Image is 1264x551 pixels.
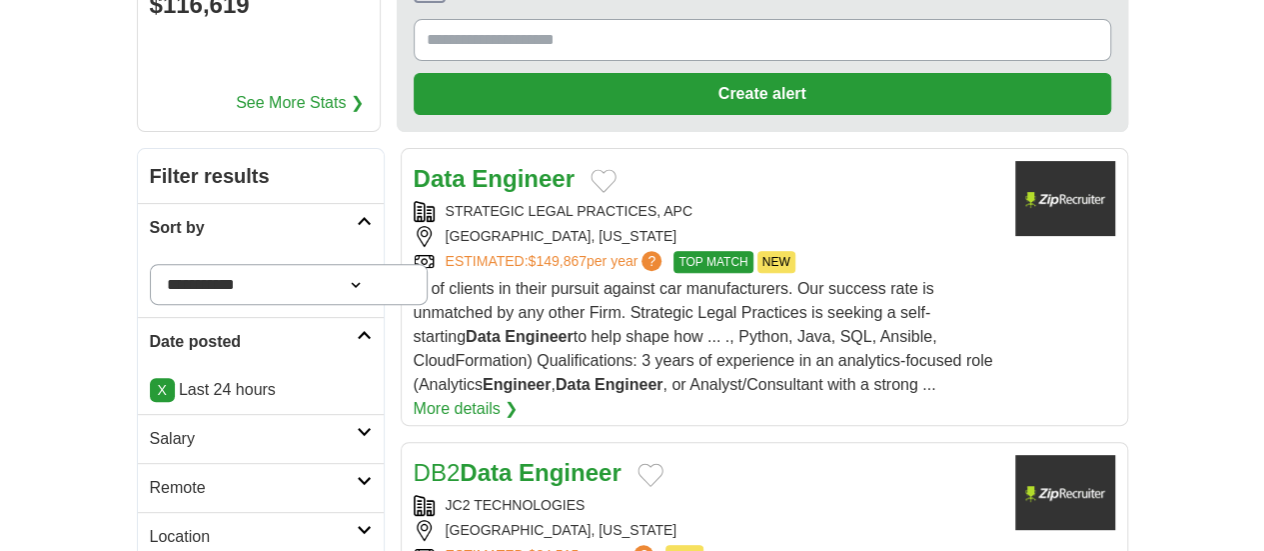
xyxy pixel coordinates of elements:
[414,397,519,421] a: More details ❯
[519,459,622,486] strong: Engineer
[414,495,999,516] div: JC2 TECHNOLOGIES
[150,476,357,500] h2: Remote
[414,226,999,247] div: [GEOGRAPHIC_DATA], [US_STATE]
[591,169,617,193] button: Add to favorite jobs
[414,165,466,192] strong: Data
[460,459,512,486] strong: Data
[236,91,364,115] a: See More Stats ❯
[150,427,357,451] h2: Salary
[150,378,175,402] a: X
[138,149,384,203] h2: Filter results
[414,201,999,222] div: STRATEGIC LEGAL PRACTICES, APC
[414,520,999,541] div: [GEOGRAPHIC_DATA], [US_STATE]
[466,328,501,345] strong: Data
[472,165,575,192] strong: Engineer
[556,376,591,393] strong: Data
[138,203,384,252] a: Sort by
[414,459,622,486] a: DB2Data Engineer
[150,216,357,240] h2: Sort by
[673,251,752,273] span: TOP MATCH
[1015,161,1115,236] img: Company logo
[150,330,357,354] h2: Date posted
[138,414,384,463] a: Salary
[446,251,666,273] a: ESTIMATED:$149,867per year?
[641,251,661,271] span: ?
[150,525,357,549] h2: Location
[150,378,372,402] p: Last 24 hours
[483,376,551,393] strong: Engineer
[414,165,575,192] a: Data Engineer
[414,280,993,393] span: ... of clients in their pursuit against car manufacturers. Our success rate is unmatched by any o...
[138,463,384,512] a: Remote
[595,376,662,393] strong: Engineer
[637,463,663,487] button: Add to favorite jobs
[1015,455,1115,530] img: Company logo
[528,253,586,269] span: $149,867
[505,328,573,345] strong: Engineer
[138,317,384,366] a: Date posted
[757,251,795,273] span: NEW
[414,73,1111,115] button: Create alert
